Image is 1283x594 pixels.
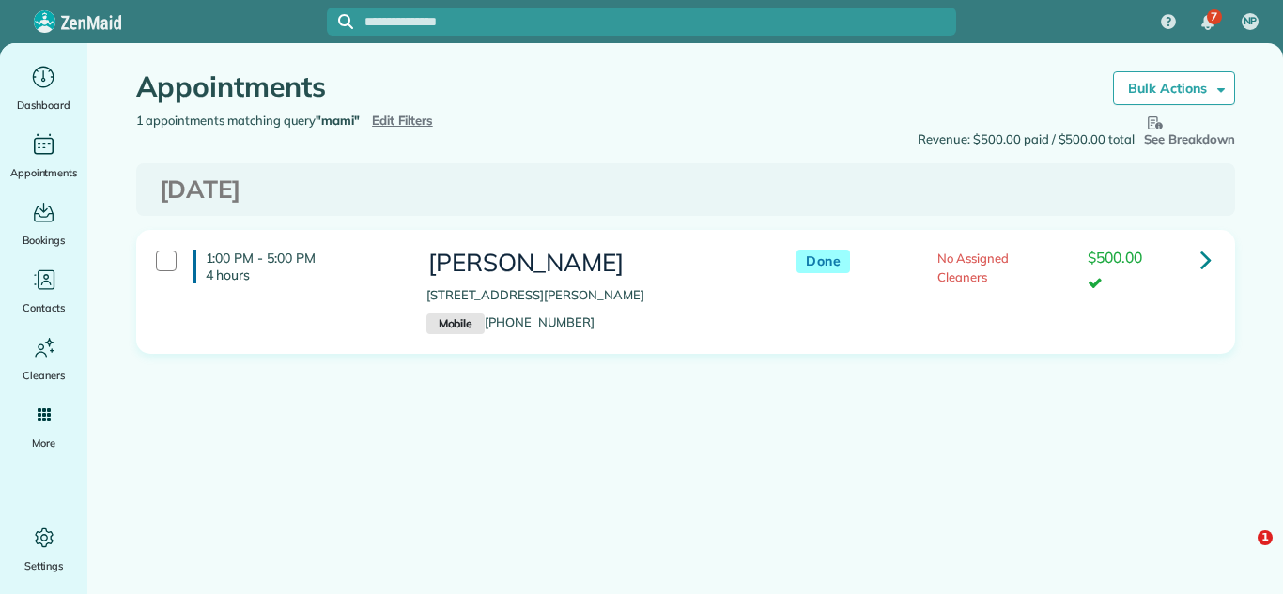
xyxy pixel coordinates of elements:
[17,96,70,114] span: Dashboard
[327,14,353,29] button: Focus search
[426,314,595,329] a: Mobile[PHONE_NUMBER]
[1088,248,1142,267] span: $500.00
[1258,530,1273,545] span: 1
[8,62,80,114] a: Dashboard
[372,113,433,128] a: Edit Filters
[8,332,80,385] a: Cleaners
[122,112,686,130] div: 1 appointments matching query
[24,556,64,575] span: Settings
[8,129,80,182] a: Appointments
[1244,14,1258,29] span: NP
[1128,80,1207,97] strong: Bulk Actions
[338,14,353,29] svg: Focus search
[918,130,1135,149] span: Revenue: $500.00 paid / $500.00 total
[1113,71,1235,105] a: Bulk Actions
[1211,9,1217,24] span: 7
[32,434,55,452] span: More
[937,251,1009,284] span: No Assigned Cleaners
[8,265,80,317] a: Contacts
[426,286,759,305] p: [STREET_ADDRESS][PERSON_NAME]
[8,523,80,575] a: Settings
[8,197,80,250] a: Bookings
[426,313,485,334] small: Mobile
[23,231,66,250] span: Bookings
[10,163,78,182] span: Appointments
[193,250,398,283] h4: 1:00 PM - 5:00 PM
[1219,530,1264,575] iframe: Intercom live chat
[23,366,65,385] span: Cleaners
[426,250,759,277] h3: [PERSON_NAME]
[1188,2,1228,43] div: 7 unread notifications
[136,71,1085,102] h1: Appointments
[160,176,1212,204] h3: [DATE]
[23,298,65,317] span: Contacts
[1144,112,1235,146] span: See Breakdown
[1144,112,1235,149] button: See Breakdown
[796,250,850,273] span: Done
[316,113,360,128] strong: "mami"
[206,267,398,283] p: 4 hours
